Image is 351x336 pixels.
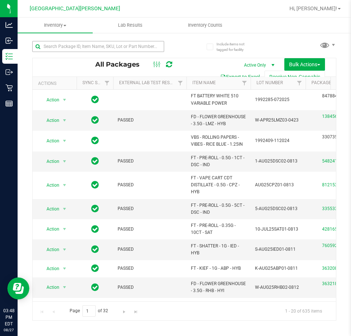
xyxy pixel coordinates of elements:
a: Inventory [18,18,93,33]
span: select [60,95,69,105]
button: Receive Non-Cannabis [265,71,325,83]
inline-svg: Inventory [5,53,13,60]
span: Action [40,180,60,190]
span: select [60,115,69,126]
div: Actions [38,81,74,86]
span: In Sync [91,135,99,146]
a: Filter [239,77,251,89]
inline-svg: Analytics [5,21,13,29]
span: PASSED [118,158,182,165]
span: W-AUG25RHB02-0812 [255,284,301,291]
p: 08/27 [3,327,14,333]
inline-svg: Outbound [5,68,13,76]
a: Item Name [192,80,216,85]
a: Lab Results [93,18,168,33]
span: Page of 32 [63,305,114,317]
span: FT BATTERY WHITE 510 VARIABLE POWER [191,93,246,107]
span: In Sync [91,180,99,190]
span: VBS - ROLLING PAPERS - VIBES - RICE BLUE - 1.25IN [191,134,246,148]
span: PASSED [118,265,182,272]
span: PASSED [118,117,182,124]
span: Action [40,224,60,234]
span: 1 - 20 of 635 items [279,305,328,316]
a: Lot Number [256,80,283,85]
span: PASSED [118,182,182,188]
span: Action [40,244,60,255]
a: Inventory Counts [168,18,243,33]
span: PASSED [118,284,182,291]
span: In Sync [91,94,99,105]
span: select [60,244,69,255]
span: 1992409-112024 [255,137,301,144]
span: FD - FLOWER GREENHOUSE - 3.5G - RHB - HYI [191,280,246,294]
p: 03:48 PM EDT [3,307,14,327]
span: select [60,264,69,274]
a: Filter [174,77,186,89]
a: Sync Status [82,80,111,85]
span: FT - PRE-ROLL - 0.5G - 5CT - DSC - IND [191,202,246,216]
span: select [60,136,69,146]
span: All Packages [95,60,147,68]
span: Inventory [18,22,93,29]
span: In Sync [91,244,99,254]
span: In Sync [91,156,99,166]
a: Go to the next page [119,305,130,315]
span: AUG25CPZ01-0813 [255,182,301,188]
span: PASSED [118,246,182,253]
span: Hi, [PERSON_NAME]! [289,5,337,11]
span: select [60,204,69,214]
a: Filter [101,77,113,89]
a: Filter [293,77,306,89]
span: Include items not tagged for facility [217,41,253,52]
span: In Sync [91,204,99,214]
span: FD - FLOWER GREENHOUSE - 3.5G - RHB - HYI [191,301,246,315]
span: PASSED [118,226,182,233]
span: W-APR25LMZ03-0423 [255,117,301,124]
span: FT - PRE-ROLL - 0.35G - 10CT - SAT [191,222,246,236]
span: In Sync [91,115,99,125]
span: Action [40,136,60,146]
a: External Lab Test Result [119,80,177,85]
span: Lab Results [108,22,152,29]
span: select [60,156,69,167]
span: PASSED [118,205,182,212]
span: select [60,180,69,190]
span: Bulk Actions [289,61,320,67]
span: 5-AUG25DSC02-0813 [255,205,301,212]
span: FT - SHATTER - 1G - IED - HYB [191,243,246,257]
a: Package ID [311,80,336,85]
input: 1 [82,305,96,317]
span: Action [40,115,60,126]
button: Export to Excel [215,71,265,83]
inline-svg: Reports [5,100,13,107]
span: K-AUG25ABP01-0811 [255,265,301,272]
span: In Sync [91,224,99,234]
span: Action [40,282,60,292]
span: In Sync [91,282,99,292]
span: In Sync [91,263,99,273]
span: select [60,224,69,234]
span: 10-JUL25SAT01-0813 [255,226,301,233]
span: 1-AUG25DSC02-0813 [255,158,301,165]
span: Action [40,264,60,274]
input: Search Package ID, Item Name, SKU, Lot or Part Number... [32,41,164,52]
span: [GEOGRAPHIC_DATA][PERSON_NAME] [30,5,120,12]
span: Action [40,95,60,105]
inline-svg: Retail [5,84,13,92]
button: Bulk Actions [284,58,325,71]
span: Action [40,156,60,167]
span: FT - VAPE CART CDT DISTILLATE - 0.5G - CPZ - HYB [191,175,246,196]
span: Action [40,204,60,214]
inline-svg: Inbound [5,37,13,44]
span: Inventory Counts [178,22,232,29]
iframe: Resource center [7,277,29,299]
span: FT - PRE-ROLL - 0.5G - 1CT - DSC - IND [191,154,246,168]
span: FD - FLOWER GREENHOUSE - 3.5G - LMZ - HYB [191,113,246,127]
a: Go to the last page [130,305,141,315]
span: FT - KIEF - 1G - ABP - HYB [191,265,246,272]
span: 1992285-072025 [255,96,301,103]
span: S-AUG25IED01-0811 [255,246,301,253]
span: select [60,282,69,292]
